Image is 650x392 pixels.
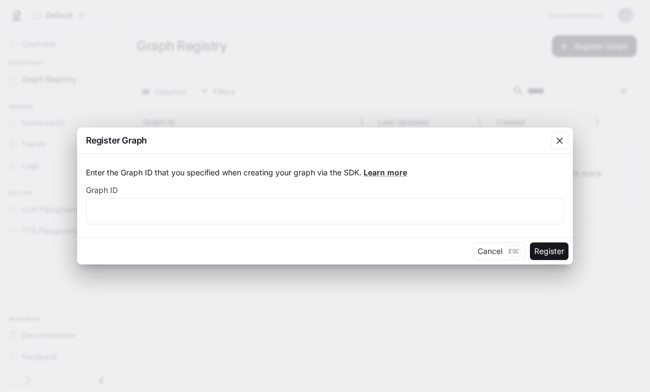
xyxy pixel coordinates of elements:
p: Graph ID [86,186,118,194]
a: Learn more [364,168,407,177]
p: Register Graph [86,134,147,147]
p: Esc [507,245,521,257]
p: Enter the Graph ID that you specified when creating your graph via the SDK. [86,167,564,178]
button: CancelEsc [473,242,526,260]
button: Register [530,242,568,260]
